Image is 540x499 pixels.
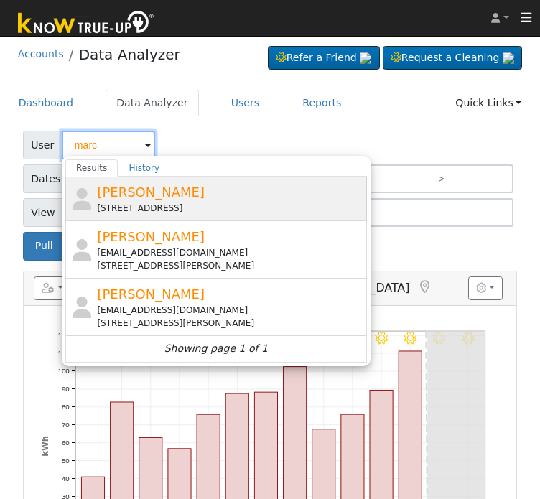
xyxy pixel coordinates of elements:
div: [EMAIL_ADDRESS][DOMAIN_NAME] [97,246,363,259]
text: 40 [62,475,70,482]
text: 100 [57,368,70,376]
a: > [369,164,514,193]
a: Refer a Friend [268,46,380,70]
span: [PERSON_NAME] [97,185,205,200]
text: 110 [57,350,70,358]
a: Reports [292,90,352,116]
div: [STREET_ADDRESS][PERSON_NAME] [97,259,363,272]
span: View [23,198,64,227]
button: Pull [23,232,65,260]
img: retrieve [503,52,514,64]
i: Showing page 1 of 1 [164,341,268,356]
button: Toggle navigation [513,8,540,28]
img: retrieve [360,52,371,64]
a: Data Analyzer [79,46,180,63]
div: [EMAIL_ADDRESS][DOMAIN_NAME] [97,304,363,317]
span: User [23,131,62,159]
a: Request a Cleaning [383,46,522,70]
input: Select a User [62,131,155,159]
i: 8/24 - MostlyClear [375,332,388,345]
text: kWh [39,436,50,457]
text: 120 [57,332,70,340]
div: [STREET_ADDRESS][PERSON_NAME] [97,317,363,330]
img: Know True-Up [11,8,162,40]
span: [PERSON_NAME] [97,229,205,244]
span: Dates [23,164,69,193]
div: [STREET_ADDRESS] [97,202,363,215]
text: 80 [62,403,70,411]
text: 50 [62,457,70,465]
a: Quick Links [444,90,532,116]
a: Data Analyzer [106,90,199,116]
text: 60 [62,439,70,447]
span: Pull [35,240,53,251]
a: Results [65,159,118,177]
span: [PERSON_NAME] [97,286,205,302]
a: History [118,159,170,177]
a: Map [416,280,432,294]
text: 70 [62,421,70,429]
text: 90 [62,386,70,393]
a: Accounts [18,48,64,60]
a: Users [220,90,271,116]
a: Dashboard [8,90,85,116]
i: 8/25 - Clear [404,332,416,345]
